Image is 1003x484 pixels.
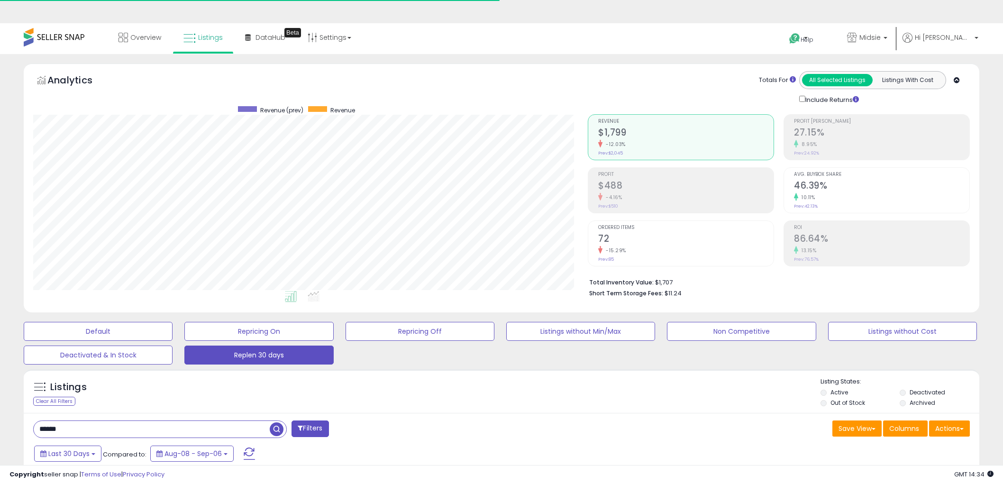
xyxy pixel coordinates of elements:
h2: 72 [598,233,774,246]
a: Privacy Policy [123,470,164,479]
h2: $1,799 [598,127,774,140]
small: Prev: $2,045 [598,150,623,156]
button: Listings With Cost [872,74,943,86]
span: Avg. Buybox Share [794,172,969,177]
a: DataHub [238,23,292,52]
label: Archived [910,399,935,407]
div: Clear All Filters [33,397,75,406]
button: Deactivated & In Stock [24,346,173,365]
h2: 27.15% [794,127,969,140]
small: -4.16% [602,194,622,201]
button: Actions [929,420,970,437]
button: Repricing Off [346,322,494,341]
button: Columns [883,420,928,437]
a: Listings [176,23,230,52]
small: 8.95% [798,141,817,148]
a: Help [782,26,832,54]
span: $11.24 [665,289,682,298]
div: Totals For [759,76,796,85]
div: seller snap | | [9,470,164,479]
span: 2025-10-8 14:34 GMT [954,470,994,479]
span: Ordered Items [598,225,774,230]
a: Overview [111,23,168,52]
b: Short Term Storage Fees: [589,289,663,297]
span: Listings [198,33,223,42]
span: Last 30 Days [48,449,90,458]
small: Prev: 42.13% [794,203,818,209]
a: Midsie [840,23,894,54]
button: Default [24,322,173,341]
span: Revenue (prev) [260,106,303,114]
button: Non Competitive [667,322,816,341]
a: Terms of Use [81,470,121,479]
small: 10.11% [798,194,815,201]
button: Save View [832,420,882,437]
small: Prev: 85 [598,256,614,262]
span: DataHub [255,33,285,42]
span: Midsie [859,33,881,42]
button: Last 30 Days [34,446,101,462]
button: Aug-08 - Sep-06 [150,446,234,462]
span: Revenue [330,106,355,114]
span: Revenue [598,119,774,124]
p: Listing States: [821,377,979,386]
div: Tooltip anchor [284,28,301,37]
small: Prev: 76.57% [794,256,819,262]
span: Overview [130,33,161,42]
button: Listings without Min/Max [506,322,655,341]
small: 13.15% [798,247,816,254]
span: Profit [PERSON_NAME] [794,119,969,124]
span: Columns [889,424,919,433]
h2: 86.64% [794,233,969,246]
span: Profit [598,172,774,177]
button: Repricing On [184,322,333,341]
span: Help [801,36,813,44]
li: $1,707 [589,276,963,287]
button: All Selected Listings [802,74,873,86]
strong: Copyright [9,470,44,479]
small: Prev: $510 [598,203,618,209]
span: ROI [794,225,969,230]
h2: 46.39% [794,180,969,193]
a: Hi [PERSON_NAME] [903,33,978,54]
i: Get Help [789,33,801,45]
span: Compared to: [103,450,146,459]
div: Include Returns [792,94,870,105]
label: Out of Stock [830,399,865,407]
button: Listings without Cost [828,322,977,341]
small: Prev: 24.92% [794,150,819,156]
h5: Analytics [47,73,111,89]
small: -12.03% [602,141,626,148]
label: Active [830,388,848,396]
button: Replen 30 days [184,346,333,365]
b: Total Inventory Value: [589,278,654,286]
button: Filters [292,420,328,437]
label: Deactivated [910,388,945,396]
span: Aug-08 - Sep-06 [164,449,222,458]
h2: $488 [598,180,774,193]
h5: Listings [50,381,87,394]
small: -15.29% [602,247,626,254]
span: Hi [PERSON_NAME] [915,33,972,42]
a: Settings [301,23,358,52]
